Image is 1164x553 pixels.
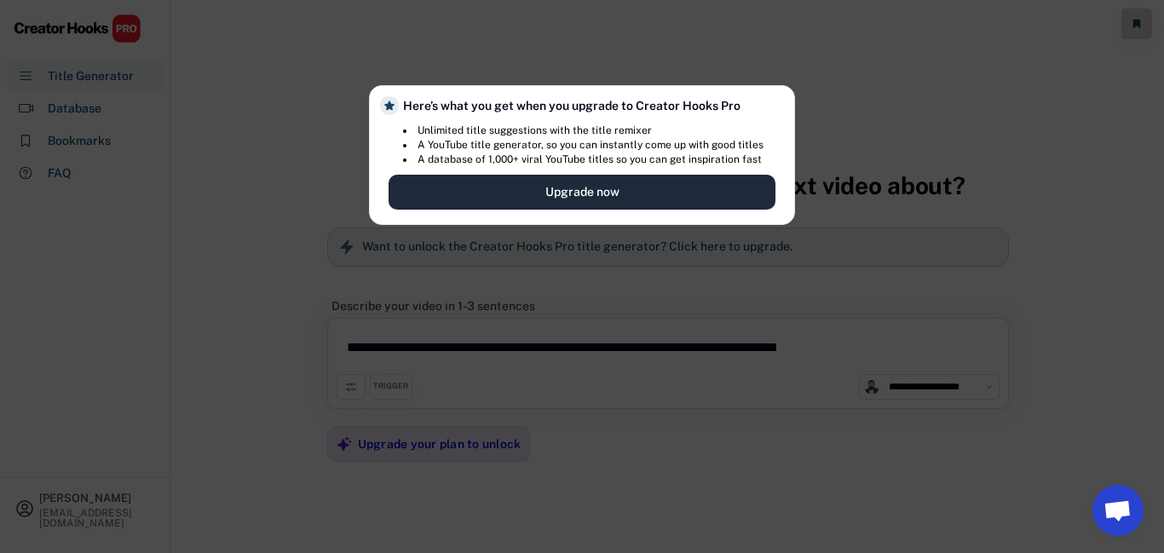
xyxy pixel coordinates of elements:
li: A YouTube title generator, so you can instantly come up with good titles [403,138,764,153]
li: Unlimited title suggestions with the title remixer [403,124,764,138]
button: Upgrade now [389,175,775,210]
li: A database of 1,000+ viral YouTube titles so you can get inspiration fast [403,153,764,167]
div: Here’s what you get when you upgrade to Creator Hooks Pro [403,97,775,115]
a: Open chat [1092,485,1144,536]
